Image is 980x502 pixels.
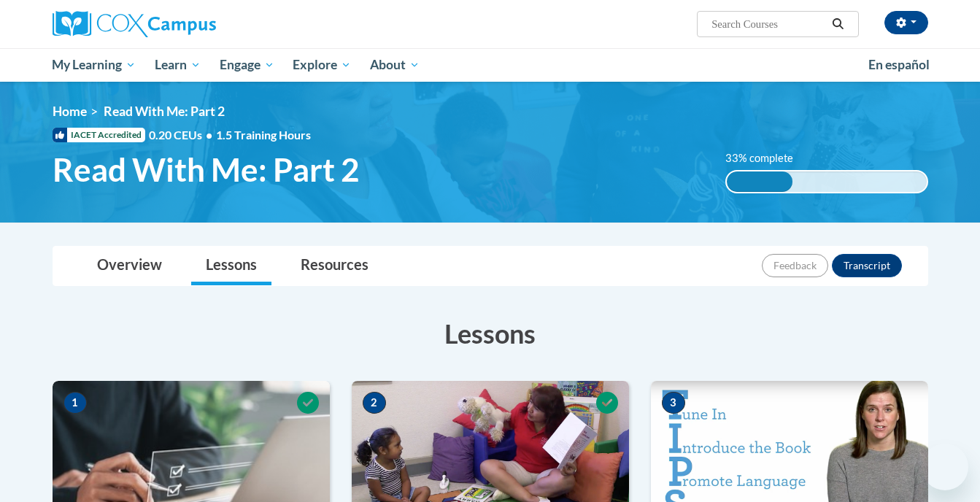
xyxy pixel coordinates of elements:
button: Feedback [762,254,828,277]
span: My Learning [52,56,136,74]
div: 33% complete [727,171,792,192]
span: Explore [293,56,351,74]
span: Engage [220,56,274,74]
a: Resources [286,247,383,285]
span: 1 [63,392,87,414]
a: Overview [82,247,177,285]
h3: Lessons [53,315,928,352]
span: IACET Accredited [53,128,145,142]
span: About [370,56,420,74]
span: 2 [363,392,386,414]
span: Read With Me: Part 2 [53,150,360,189]
a: Lessons [191,247,271,285]
a: Explore [283,48,360,82]
span: Read With Me: Part 2 [104,104,225,119]
a: En español [859,50,939,80]
span: 1.5 Training Hours [216,128,311,142]
label: 33% complete [725,150,809,166]
span: Learn [155,56,201,74]
a: About [360,48,429,82]
img: Cox Campus [53,11,216,37]
a: My Learning [43,48,146,82]
button: Account Settings [884,11,928,34]
a: Engage [210,48,284,82]
button: Transcript [832,254,902,277]
input: Search Courses [710,15,827,33]
div: Main menu [31,48,950,82]
a: Learn [145,48,210,82]
a: Cox Campus [53,11,330,37]
button: Search [827,15,849,33]
span: 3 [662,392,685,414]
span: • [206,128,212,142]
span: 0.20 CEUs [149,127,216,143]
span: En español [868,57,930,72]
iframe: Button to launch messaging window [922,444,968,490]
a: Home [53,104,87,119]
